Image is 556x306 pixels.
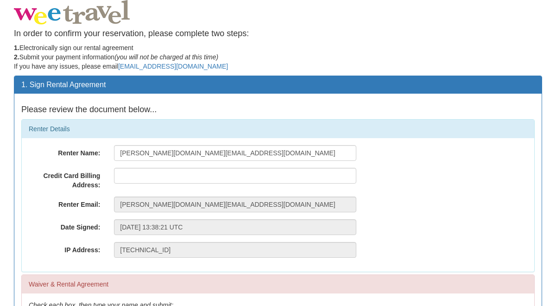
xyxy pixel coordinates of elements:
strong: 1. [14,44,19,51]
h4: Please review the document below... [21,105,535,115]
em: (you will not be charged at this time) [114,53,218,61]
label: IP Address: [22,242,107,255]
p: Electronically sign our rental agreement Submit your payment information If you have any issues, ... [14,43,542,71]
a: [EMAIL_ADDRESS][DOMAIN_NAME] [118,63,228,70]
h4: In order to confirm your reservation, please complete two steps: [14,29,542,38]
div: Renter Details [22,120,534,138]
label: Renter Name: [22,145,107,158]
strong: 2. [14,53,19,61]
h3: 1. Sign Rental Agreement [21,81,535,89]
label: Credit Card Billing Address: [22,168,107,190]
label: Date Signed: [22,219,107,232]
label: Renter Email: [22,197,107,209]
div: Waiver & Rental Agreement [22,275,534,293]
